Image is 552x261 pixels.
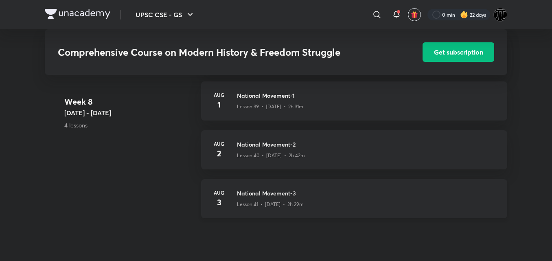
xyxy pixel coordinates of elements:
p: Lesson 39 • [DATE] • 2h 31m [237,103,303,110]
a: Aug1National Movement-1Lesson 39 • [DATE] • 2h 31m [201,81,507,130]
h4: 1 [211,99,227,111]
img: streak [460,11,468,19]
h6: Aug [211,91,227,99]
img: Watcher [493,8,507,22]
p: 4 lessons [64,121,195,129]
h6: Aug [211,140,227,147]
a: Company Logo [45,9,110,21]
button: avatar [408,8,421,21]
p: Lesson 41 • [DATE] • 2h 29m [237,201,304,208]
h4: 3 [211,196,227,208]
h3: Comprehensive Course on Modern History & Freedom Struggle [58,46,377,58]
h4: 2 [211,147,227,160]
a: Aug3National Movement-3Lesson 41 • [DATE] • 2h 29m [201,179,507,228]
a: Aug2National Movement-2Lesson 40 • [DATE] • 2h 42m [201,130,507,179]
img: Company Logo [45,9,110,19]
button: UPSC CSE - GS [131,7,200,23]
img: avatar [411,11,418,18]
h3: National Movement-3 [237,189,497,197]
h4: Week 8 [64,96,195,108]
h6: Aug [211,189,227,196]
h3: National Movement-2 [237,140,497,149]
h3: National Movement-1 [237,91,497,100]
p: Lesson 40 • [DATE] • 2h 42m [237,152,305,159]
h5: [DATE] - [DATE] [64,108,195,118]
button: Get subscription [423,42,494,62]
